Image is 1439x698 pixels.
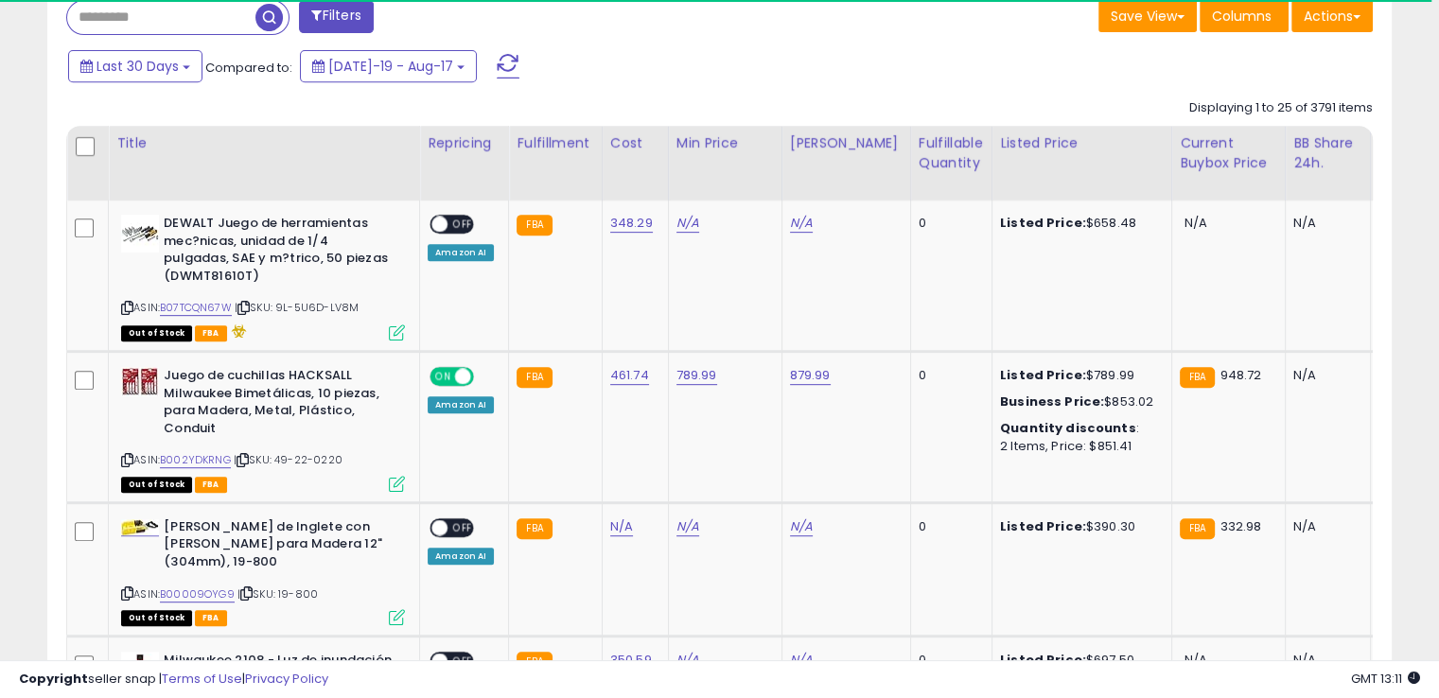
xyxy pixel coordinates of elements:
a: N/A [610,517,633,536]
b: Business Price: [1000,393,1104,410]
div: 0 [919,215,977,232]
div: ASIN: [121,215,405,339]
span: Compared to: [205,59,292,77]
b: [PERSON_NAME] de Inglete con [PERSON_NAME] para Madera 12" (304mm), 19-800 [164,518,394,576]
div: N/A [1293,215,1356,232]
div: 2 Items, Price: $851.41 [1000,438,1157,455]
div: Repricing [428,133,500,153]
span: OFF [471,369,501,385]
span: All listings that are currently out of stock and unavailable for purchase on Amazon [121,325,192,341]
small: FBA [1180,367,1215,388]
a: 879.99 [790,366,831,385]
span: [DATE]-19 - Aug-17 [328,57,453,76]
div: N/A [1293,518,1356,535]
div: Min Price [676,133,774,153]
b: Juego de cuchillas HACKSALL Milwaukee Bimetálicas, 10 piezas, para Madera, Metal, Plástico, Conduit [164,367,394,442]
div: Amazon AI [428,396,494,413]
div: ASIN: [121,367,405,490]
span: Last 30 Days [97,57,179,76]
span: Columns [1212,7,1272,26]
span: N/A [1185,214,1207,232]
a: N/A [676,517,699,536]
span: OFF [447,520,478,536]
small: FBA [1180,518,1215,539]
div: Amazon AI [428,548,494,565]
a: B00009OYG9 [160,586,235,602]
div: $390.30 [1000,518,1157,535]
div: $853.02 [1000,393,1157,410]
small: FBA [517,518,552,539]
img: 41PiRdacOrL._SL40_.jpg [121,215,159,253]
div: Listed Price [1000,133,1164,153]
strong: Copyright [19,670,88,688]
b: Quantity discounts [1000,419,1136,437]
div: 0 [919,367,977,384]
span: | SKU: 19-800 [237,586,318,602]
div: N/A [1293,367,1356,384]
a: N/A [676,214,699,233]
i: hazardous material [227,324,247,338]
span: 2025-09-17 13:11 GMT [1351,670,1420,688]
a: 789.99 [676,366,717,385]
div: BB Share 24h. [1293,133,1362,173]
button: [DATE]-19 - Aug-17 [300,50,477,82]
div: Cost [610,133,660,153]
span: FBA [195,325,227,341]
div: $789.99 [1000,367,1157,384]
a: B07TCQN67W [160,300,232,316]
span: OFF [447,217,478,233]
a: 461.74 [610,366,649,385]
small: FBA [517,215,552,236]
a: N/A [790,517,813,536]
b: Listed Price: [1000,517,1086,535]
div: Displaying 1 to 25 of 3791 items [1189,99,1373,117]
b: Listed Price: [1000,214,1086,232]
span: FBA [195,477,227,493]
a: 348.29 [610,214,653,233]
div: 0 [919,518,977,535]
a: B002YDKRNG [160,452,231,468]
a: Terms of Use [162,670,242,688]
div: ASIN: [121,518,405,623]
a: Privacy Policy [245,670,328,688]
div: Current Buybox Price [1180,133,1277,173]
b: Listed Price: [1000,366,1086,384]
div: $658.48 [1000,215,1157,232]
span: FBA [195,610,227,626]
b: DEWALT Juego de herramientas mec?nicas, unidad de 1/4 pulgadas, SAE y m?trico, 50 piezas (DWMT816... [164,215,394,289]
div: Amazon AI [428,244,494,261]
div: Fulfillment [517,133,593,153]
button: Last 30 Days [68,50,202,82]
div: Title [116,133,412,153]
img: 41ai2hAfqWL._SL40_.jpg [121,519,159,535]
div: : [1000,420,1157,437]
a: N/A [790,214,813,233]
img: 51dVR-Y+BiL._SL40_.jpg [121,367,159,396]
span: All listings that are currently out of stock and unavailable for purchase on Amazon [121,477,192,493]
span: 332.98 [1220,517,1261,535]
span: | SKU: 9L-5U6D-LV8M [235,300,359,315]
small: FBA [517,367,552,388]
span: All listings that are currently out of stock and unavailable for purchase on Amazon [121,610,192,626]
span: ON [431,369,455,385]
div: [PERSON_NAME] [790,133,903,153]
span: 948.72 [1220,366,1261,384]
div: Fulfillable Quantity [919,133,984,173]
div: seller snap | | [19,671,328,689]
span: | SKU: 49-22-0220 [234,452,342,467]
